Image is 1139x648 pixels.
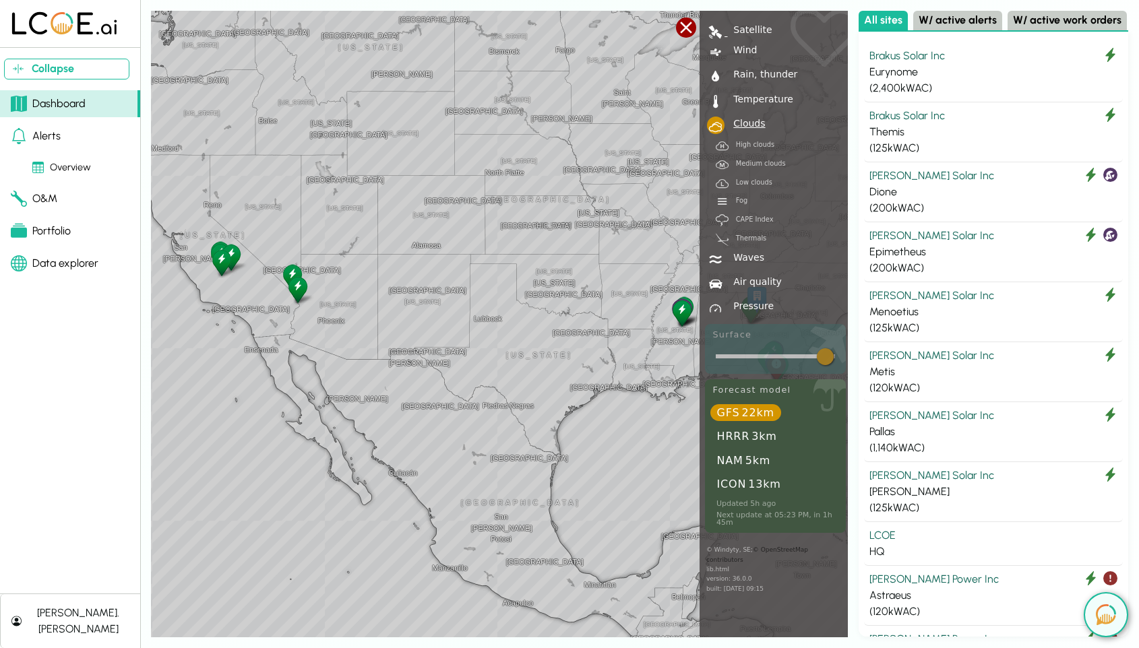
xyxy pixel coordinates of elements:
div: ~ [714,212,731,229]
div: Hyperion [672,294,696,325]
a: © OpenStreetMap contributors [706,546,808,562]
div: [PERSON_NAME] Solar Inc [869,168,1117,184]
small: 3km [751,430,776,443]
div: CAPE Index [728,216,774,223]
div:  [707,23,725,40]
div: [PERSON_NAME] Solar Inc [869,288,1117,304]
div: | [707,44,725,61]
div: ( 125 kWAC) [869,140,1117,156]
small: 22km [741,406,774,419]
div: Low clouds [728,179,772,186]
div: Select site list category [859,11,1128,32]
div:  [714,230,731,248]
div: [PERSON_NAME] Solar Inc [869,408,1117,424]
div:  [714,174,731,192]
div: ( 200 kWAC) [869,260,1117,276]
div: Brakus Solar Inc [869,108,1117,124]
div:  [714,156,731,173]
div: Forecast model [712,386,842,395]
div: Wind [728,45,758,55]
div: Dione [869,184,1117,200]
div: [PERSON_NAME].[PERSON_NAME] [27,605,129,637]
div: Dashboard [11,96,86,112]
button: [PERSON_NAME] Solar Inc Dione (200kWAC) [864,162,1123,222]
div: Astraeus [869,587,1117,604]
div: ( 125 kWAC) [869,320,1117,336]
div: NAM [710,451,777,468]
div: Metis [869,364,1117,380]
button: [PERSON_NAME] Solar Inc [PERSON_NAME] (125kWAC) [864,462,1123,522]
div: Eurynome [869,64,1117,80]
button: [PERSON_NAME] Power Inc Astraeus (120kWAC) [864,566,1123,626]
div: Helios [210,247,233,278]
div:  [707,299,725,317]
div: Air quality [728,277,782,286]
div: Epimetheus [869,244,1117,260]
button: All sites [859,11,908,30]
div: Clouds [728,119,766,128]
div: Temperature [728,94,793,104]
div: [PERSON_NAME] Power Inc [869,571,1117,587]
div: Menoetius [869,304,1117,320]
div: O&M [11,191,57,207]
button: [PERSON_NAME] Solar Inc Pallas (1,140kWAC) [864,402,1123,462]
div: Eurybia [208,239,232,269]
button: LCOE HQ [864,522,1123,566]
div: Clymene [208,241,232,271]
button: [PERSON_NAME] Solar Inc Menoetius (125kWAC) [864,282,1123,342]
div: HRRR [710,428,783,445]
div: Metis [219,242,243,272]
div: [PERSON_NAME] Solar Inc [869,228,1117,244]
button: Brakus Solar Inc Eurynome (2,400kWAC) [864,42,1123,102]
div: Brakus Solar Inc [869,48,1117,64]
div: Menoetius [280,262,304,292]
div: HQ [869,544,1117,560]
div: Rain, thunder [728,69,798,79]
div:  [714,137,731,154]
div: Epimetheus [671,296,694,327]
button: [PERSON_NAME] Solar Inc Metis (120kWAC) [864,342,1123,402]
div: Pallas [869,424,1117,440]
div: [PERSON_NAME] Solar Inc [869,467,1117,484]
div: © Windyty, SE; [700,538,851,600]
div: LCOE [869,527,1117,544]
div:  [707,275,725,292]
small: 5km [745,454,770,467]
div: ( 1,140 kWAC) [869,440,1117,456]
div: Next update at 05:23 PM, in 1h 45m [708,511,842,526]
div: Overview [32,160,91,175]
div: Fog [728,197,748,204]
div: Themis [869,124,1117,140]
div: ( 120 kWAC) [869,380,1117,396]
div: Medium clouds [728,160,786,167]
div: [PERSON_NAME] Power Inc [869,631,1117,647]
div: Eurynome [286,274,309,304]
div: Pressure [728,301,774,311]
div: ICON [710,476,787,492]
div: ( 125 kWAC) [869,500,1117,516]
div: ( 2,400 kWAC) [869,80,1117,96]
button: Brakus Solar Inc Themis (125kWAC) [864,102,1123,162]
button: W/ active work orders [1008,11,1127,30]
button: W/ active alerts [913,11,1002,30]
button: [PERSON_NAME] Solar Inc Epimetheus (200kWAC) [864,222,1123,282]
div: ( 200 kWAC) [869,200,1117,216]
div: High clouds [728,141,775,148]
div: Updated 5h ago [708,500,842,507]
div: Waves [728,253,764,262]
div:  [707,251,725,268]
div: d [714,193,731,210]
div:  [707,68,725,86]
div:  [707,92,725,110]
div: Thermals [728,235,767,242]
small: 13km [748,478,780,490]
div: Dione [669,296,693,327]
div: [PERSON_NAME] Solar Inc [869,348,1117,364]
div: Portfolio [11,223,71,239]
span: lib.html version: 36.0.0 built: [DATE] 09:15 [706,566,764,592]
div: ( 120 kWAC) [869,604,1117,620]
button: Collapse [4,59,129,79]
div: Themis [670,298,694,328]
div: [PERSON_NAME] [869,484,1117,500]
div: Alerts [11,128,61,144]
